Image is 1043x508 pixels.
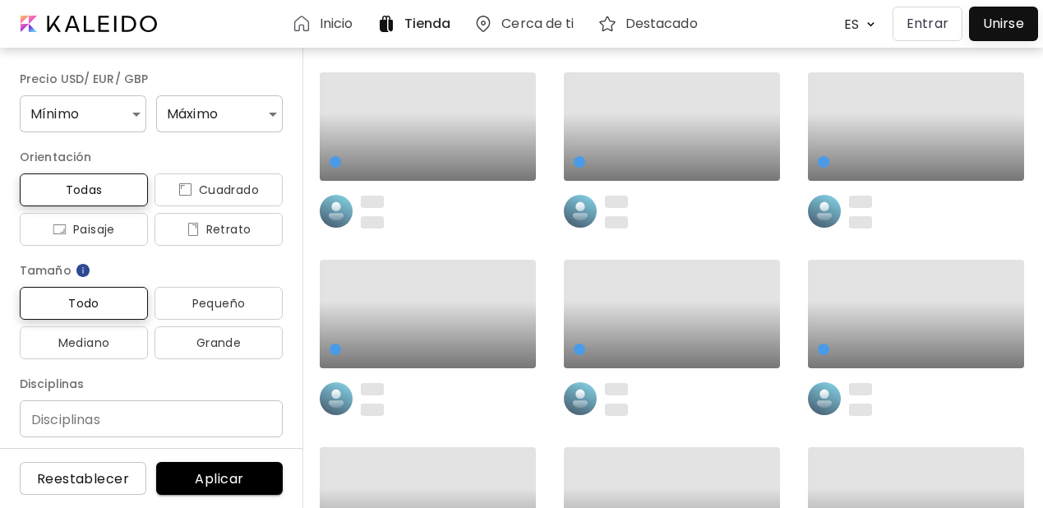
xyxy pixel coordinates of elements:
[501,17,574,30] h6: Cerca de ti
[156,462,283,495] button: Aplicar
[969,7,1038,41] a: Unirse
[33,180,135,200] span: Todas
[473,14,580,34] a: Cerca de ti
[893,7,969,41] a: Entrar
[20,326,148,359] button: Mediano
[862,16,879,32] img: arrow down
[20,462,146,495] button: Reestablecer
[20,213,148,246] button: iconPaisaje
[20,173,148,206] button: Todas
[178,183,192,196] img: icon
[20,261,283,280] h6: Tamaño
[155,213,283,246] button: iconRetrato
[20,374,283,394] h6: Disciplinas
[168,333,270,353] span: Grande
[169,470,270,487] span: Aplicar
[168,293,270,313] span: Pequeño
[376,14,458,34] a: Tienda
[20,95,146,132] div: Mínimo
[187,223,200,236] img: icon
[168,219,270,239] span: Retrato
[168,180,270,200] span: Cuadrado
[33,470,133,487] span: Reestablecer
[907,14,948,34] p: Entrar
[53,223,67,236] img: icon
[20,147,283,167] h6: Orientación
[155,173,283,206] button: iconCuadrado
[893,7,962,41] button: Entrar
[20,69,283,89] h6: Precio USD/ EUR/ GBP
[33,293,135,313] span: Todo
[155,287,283,320] button: Pequeño
[625,17,698,30] h6: Destacado
[836,10,862,39] div: ES
[75,262,91,279] img: info
[292,14,360,34] a: Inicio
[155,326,283,359] button: Grande
[20,287,148,320] button: Todo
[320,17,353,30] h6: Inicio
[404,17,451,30] h6: Tienda
[33,219,135,239] span: Paisaje
[598,14,704,34] a: Destacado
[156,95,283,132] div: Máximo
[33,333,135,353] span: Mediano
